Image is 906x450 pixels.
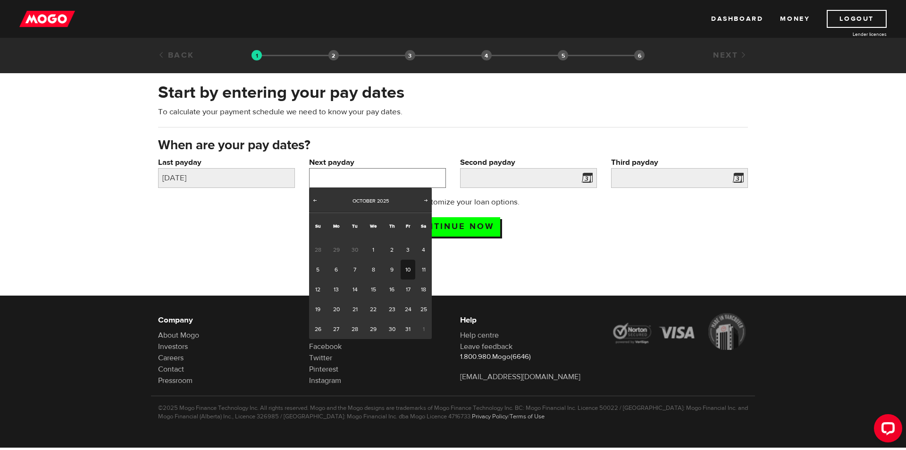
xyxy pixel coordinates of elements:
a: About Mogo [158,331,199,340]
a: Prev [310,196,319,206]
a: [EMAIL_ADDRESS][DOMAIN_NAME] [460,372,580,382]
a: 16 [383,280,401,299]
h2: Start by entering your pay dates [158,83,748,102]
a: Money [780,10,810,28]
a: 23 [383,299,401,319]
span: 28 [309,240,327,260]
a: 2 [383,240,401,260]
span: Friday [406,223,410,229]
a: 4 [415,240,432,260]
a: Pinterest [309,365,338,374]
a: Dashboard [711,10,763,28]
span: Wednesday [370,223,377,229]
a: Investors [158,342,188,351]
a: 5 [309,260,327,280]
a: 19 [309,299,327,319]
iframe: LiveChat chat widget [866,410,906,450]
a: Pressroom [158,376,193,385]
span: 1 [415,319,432,339]
a: Privacy Policy [472,413,508,420]
a: Next [713,50,748,60]
label: Second payday [460,157,597,168]
span: 29 [327,240,346,260]
a: 1 [364,240,383,260]
span: Tuesday [352,223,358,229]
a: 7 [346,260,363,280]
label: Next payday [309,157,446,168]
span: 2025 [377,197,389,204]
a: 6 [327,260,346,280]
a: 12 [309,280,327,299]
span: Next [422,196,430,204]
p: 1.800.980.Mogo(6646) [460,352,597,362]
a: 26 [309,319,327,339]
a: 24 [401,299,415,319]
img: transparent-188c492fd9eaac0f573672f40bb141c2.gif [252,50,262,60]
a: 18 [415,280,432,299]
h3: When are your pay dates? [158,138,748,153]
a: Lender licences [816,31,887,38]
a: 14 [346,280,363,299]
img: legal-icons-92a2ffecb4d32d839781d1b4e4802d7b.png [611,313,748,350]
a: 11 [415,260,432,280]
a: Leave feedback [460,342,512,351]
a: Careers [158,353,184,363]
a: Contact [158,365,184,374]
span: Thursday [389,223,395,229]
a: Terms of Use [510,413,545,420]
label: Third payday [611,157,748,168]
span: Monday [333,223,340,229]
a: 21 [346,299,363,319]
img: mogo_logo-11ee424be714fa7cbb0f0f49df9e16ec.png [19,10,75,28]
a: Next [421,196,431,206]
span: Prev [311,196,319,204]
input: Continue now [406,217,500,237]
a: 20 [327,299,346,319]
a: 17 [401,280,415,299]
a: 15 [364,280,383,299]
p: ©2025 Mogo Finance Technology Inc. All rights reserved. Mogo and the Mogo designs are trademarks ... [158,404,748,421]
span: 30 [346,240,363,260]
p: Next up: Customize your loan options. [360,196,547,208]
a: Logout [827,10,887,28]
p: To calculate your payment schedule we need to know your pay dates. [158,106,748,118]
h6: Help [460,314,597,326]
a: 22 [364,299,383,319]
a: 25 [415,299,432,319]
a: 31 [401,319,415,339]
a: Instagram [309,376,341,385]
a: 28 [346,319,363,339]
a: 29 [364,319,383,339]
a: 3 [401,240,415,260]
a: Facebook [309,342,342,351]
a: 30 [383,319,401,339]
a: 10 [401,260,415,280]
span: Saturday [421,223,426,229]
a: 8 [364,260,383,280]
label: Last payday [158,157,295,168]
a: 27 [327,319,346,339]
span: October [352,197,376,204]
a: 13 [327,280,346,299]
span: Sunday [315,223,321,229]
a: Back [158,50,194,60]
a: 9 [383,260,401,280]
h6: Company [158,314,295,326]
a: Twitter [309,353,332,363]
a: Help centre [460,331,499,340]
